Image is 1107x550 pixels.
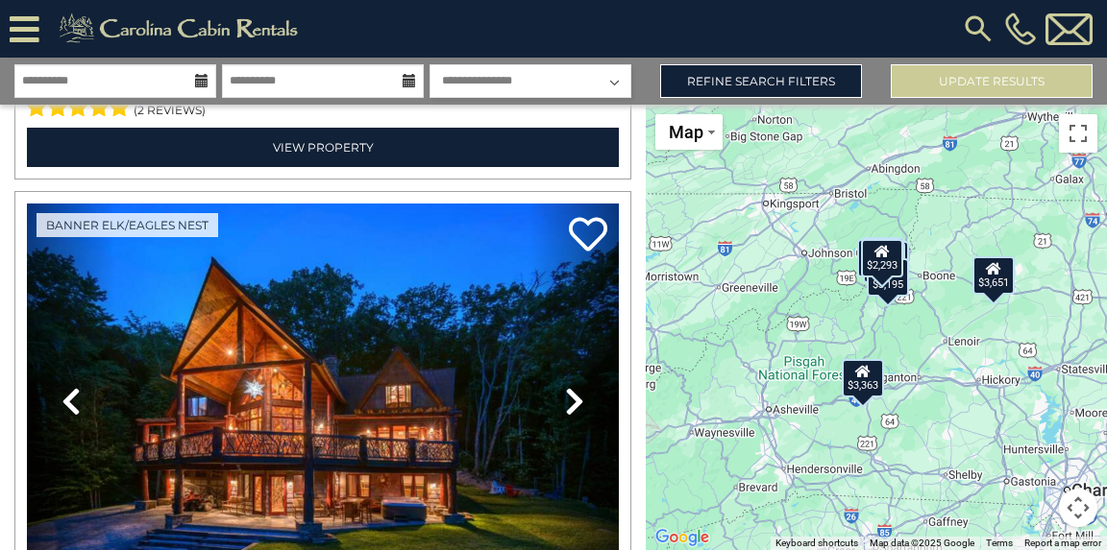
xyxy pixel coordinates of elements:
[134,98,206,123] span: (2 reviews)
[1024,538,1101,548] a: Report a map error
[1059,114,1097,153] button: Toggle fullscreen view
[870,538,974,548] span: Map data ©2025 Google
[891,64,1093,98] button: Update Results
[972,256,1015,295] div: $3,651
[655,114,723,150] button: Change map style
[862,237,904,275] div: $1,867
[1000,12,1041,45] a: [PHONE_NUMBER]
[961,12,996,46] img: search-regular.svg
[651,525,714,550] a: Open this area in Google Maps (opens a new window)
[569,215,607,256] a: Add to favorites
[1059,489,1097,527] button: Map camera controls
[857,239,899,277] div: $5,206
[27,128,619,167] a: View Property
[986,538,1013,548] a: Terms (opens in new tab)
[669,122,703,142] span: Map
[660,64,862,98] a: Refine Search Filters
[861,239,903,277] div: $2,293
[37,213,218,237] a: Banner Elk/Eagles Nest
[49,10,314,48] img: Khaki-logo.png
[842,359,884,397] div: $3,363
[775,537,858,550] button: Keyboard shortcuts
[651,525,714,550] img: Google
